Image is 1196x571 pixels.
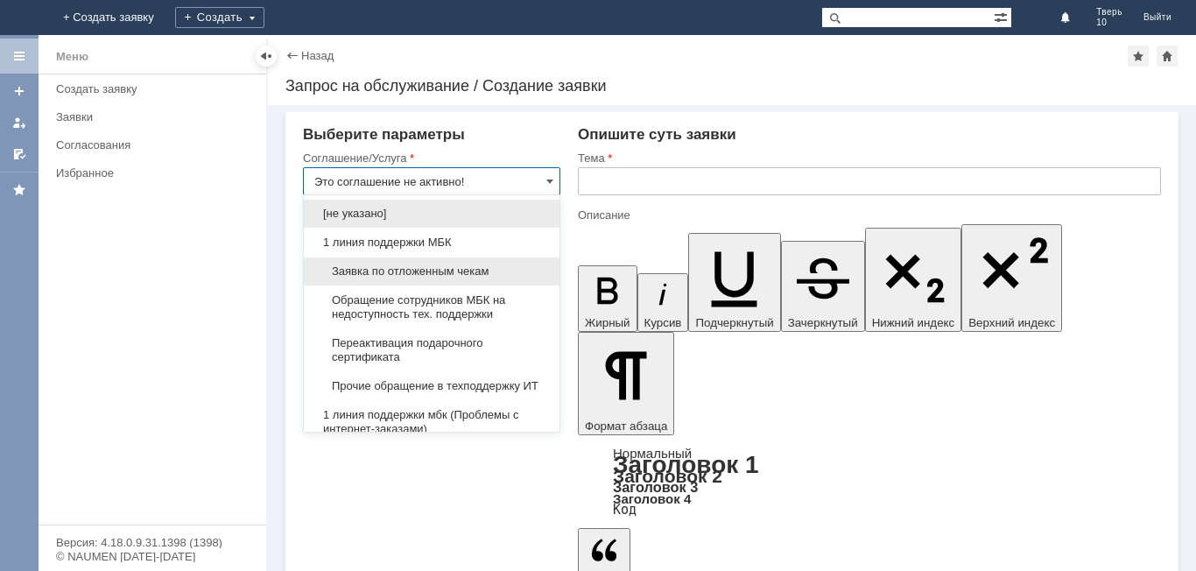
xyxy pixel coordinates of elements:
[578,209,1157,221] div: Описание
[968,316,1055,329] span: Верхний индекс
[865,228,962,332] button: Нижний индекс
[314,236,549,250] span: 1 линия поддержки МБК
[56,551,249,562] div: © NAUMEN [DATE]-[DATE]
[56,82,256,95] div: Создать заявку
[578,126,736,143] span: Опишите суть заявки
[872,316,955,329] span: Нижний индекс
[688,233,780,332] button: Подчеркнутый
[5,140,33,168] a: Мои согласования
[1096,18,1122,28] span: 10
[613,466,722,486] a: Заголовок 2
[788,316,858,329] span: Зачеркнутый
[49,131,263,159] a: Согласования
[56,537,249,548] div: Версия: 4.18.0.9.31.1398 (1398)
[961,224,1062,332] button: Верхний индекс
[175,7,264,28] div: Создать
[781,241,865,332] button: Зачеркнутый
[303,126,465,143] span: Выберите параметры
[578,332,674,435] button: Формат абзаца
[613,451,759,478] a: Заголовок 1
[578,265,637,332] button: Жирный
[585,419,667,433] span: Формат абзаца
[578,448,1161,516] div: Формат абзаца
[5,77,33,105] a: Создать заявку
[256,46,277,67] div: Скрыть меню
[303,152,557,164] div: Соглашение/Услуга
[301,49,334,62] a: Назад
[637,273,689,332] button: Курсив
[5,109,33,137] a: Мои заявки
[314,207,549,221] span: [не указано]
[1096,7,1122,18] span: Тверь
[314,264,549,278] span: Заявка по отложенным чекам
[56,110,256,123] div: Заявки
[314,293,549,321] span: Обращение сотрудников МБК на недоступность тех. поддержки
[314,336,549,364] span: Переактивация подарочного сертификата
[1128,46,1149,67] div: Добавить в избранное
[314,379,549,393] span: Прочие обращение в техподдержку ИТ
[56,166,236,180] div: Избранное
[49,75,263,102] a: Создать заявку
[695,316,773,329] span: Подчеркнутый
[314,408,549,436] span: 1 линия поддержки мбк (Проблемы с интернет-заказами)
[56,46,88,67] div: Меню
[285,77,1178,95] div: Запрос на обслуживание / Создание заявки
[613,491,691,506] a: Заголовок 4
[578,152,1157,164] div: Тема
[585,316,630,329] span: Жирный
[1157,46,1178,67] div: Сделать домашней страницей
[56,138,256,152] div: Согласования
[613,502,637,518] a: Код
[644,316,682,329] span: Курсив
[49,103,263,130] a: Заявки
[613,446,692,461] a: Нормальный
[994,8,1011,25] span: Расширенный поиск
[613,479,698,495] a: Заголовок 3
